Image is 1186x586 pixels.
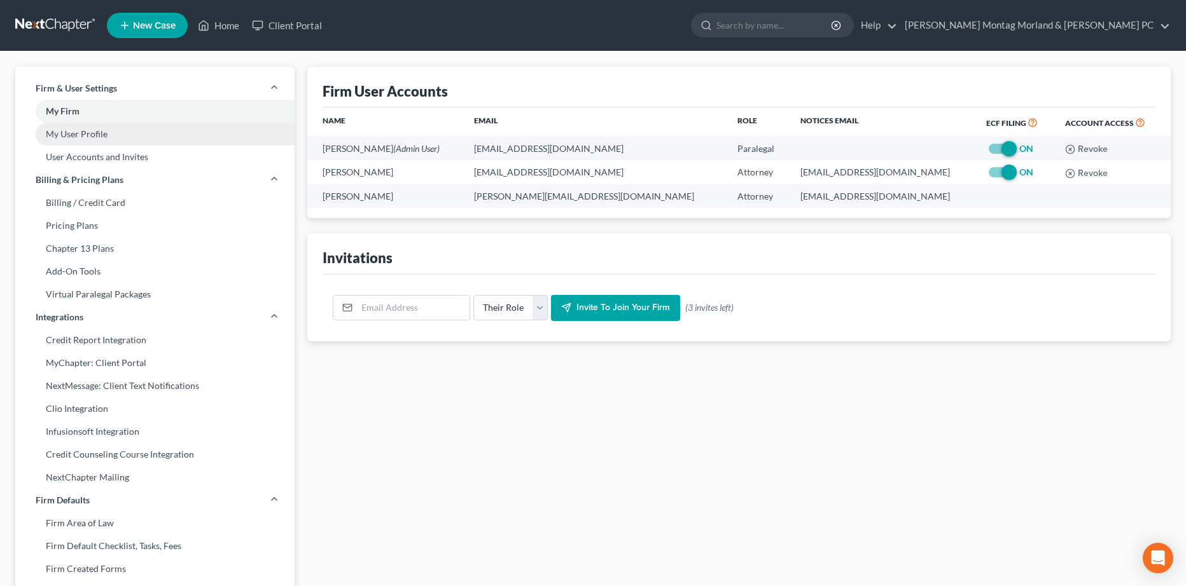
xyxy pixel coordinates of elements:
[36,174,123,186] span: Billing & Pricing Plans
[15,397,295,420] a: Clio Integration
[685,301,734,314] span: (3 invites left)
[15,214,295,237] a: Pricing Plans
[551,295,680,322] button: Invite to join your firm
[15,123,295,146] a: My User Profile
[307,107,464,137] th: Name
[307,137,464,160] td: [PERSON_NAME]
[1143,543,1173,573] div: Open Intercom Messenger
[323,82,448,100] div: Firm User Accounts
[393,143,440,154] span: (Admin User)
[15,443,295,466] a: Credit Counseling Course Integration
[15,168,295,191] a: Billing & Pricing Plans
[1019,143,1033,154] strong: ON
[246,14,328,37] a: Client Portal
[1065,118,1134,128] span: Account Access
[323,249,393,267] div: Invitations
[36,311,83,324] span: Integrations
[464,137,727,160] td: [EMAIL_ADDRESS][DOMAIN_NAME]
[464,107,727,137] th: Email
[15,557,295,580] a: Firm Created Forms
[192,14,246,37] a: Home
[790,107,977,137] th: Notices Email
[15,489,295,512] a: Firm Defaults
[15,260,295,283] a: Add-On Tools
[898,14,1170,37] a: [PERSON_NAME] Montag Morland & [PERSON_NAME] PC
[15,283,295,306] a: Virtual Paralegal Packages
[307,184,464,208] td: [PERSON_NAME]
[790,160,977,184] td: [EMAIL_ADDRESS][DOMAIN_NAME]
[15,237,295,260] a: Chapter 13 Plans
[790,184,977,208] td: [EMAIL_ADDRESS][DOMAIN_NAME]
[737,143,774,154] span: Paralegal
[307,160,464,184] td: [PERSON_NAME]
[15,351,295,374] a: MyChapter: Client Portal
[15,535,295,557] a: Firm Default Checklist, Tasks, Fees
[15,374,295,397] a: NextMessage: Client Text Notifications
[15,512,295,535] a: Firm Area of Law
[15,466,295,489] a: NextChapter Mailing
[855,14,897,37] a: Help
[576,303,670,313] span: Invite to join your firm
[36,494,90,507] span: Firm Defaults
[15,329,295,351] a: Credit Report Integration
[15,100,295,123] a: My Firm
[1065,144,1108,154] button: Revoke
[986,118,1026,128] span: ECF Filing
[15,191,295,214] a: Billing / Credit Card
[464,160,727,184] td: [EMAIL_ADDRESS][DOMAIN_NAME]
[357,296,470,320] input: Email Address
[133,21,176,31] span: New Case
[1065,168,1108,179] button: Revoke
[464,184,727,208] td: [PERSON_NAME][EMAIL_ADDRESS][DOMAIN_NAME]
[15,306,295,329] a: Integrations
[716,13,833,37] input: Search by name...
[36,82,117,95] span: Firm & User Settings
[15,146,295,168] a: User Accounts and Invites
[727,107,790,137] th: Role
[1019,167,1033,177] strong: ON
[15,420,295,443] a: Infusionsoft Integration
[15,77,295,100] a: Firm & User Settings
[737,191,773,201] span: Attorney
[737,167,773,177] span: Attorney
